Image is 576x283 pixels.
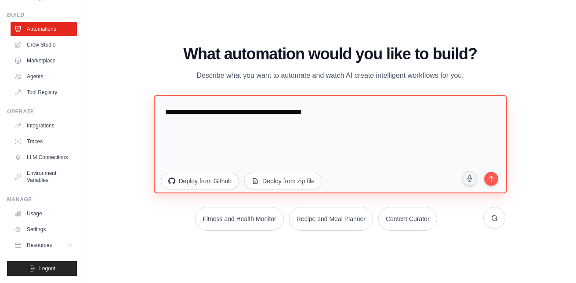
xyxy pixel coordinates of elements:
a: Settings [11,222,77,236]
p: Describe what you want to automate and watch AI create intelligent workflows for you. [183,70,478,81]
h1: What automation would you like to build? [156,45,505,63]
a: Traces [11,134,77,149]
button: Deploy from Github [161,173,239,189]
a: Environment Variables [11,166,77,187]
a: Automations [11,22,77,36]
a: Usage [11,207,77,221]
a: Integrations [11,119,77,133]
button: Logout [7,261,77,276]
button: Content Curator [378,207,437,231]
a: Crew Studio [11,38,77,52]
a: LLM Connections [11,150,77,164]
button: Recipe and Meal Planner [289,207,373,231]
a: Agents [11,69,77,83]
button: Deploy from zip file [244,173,322,189]
div: Build [7,11,77,18]
a: Marketplace [11,54,77,68]
div: Operate [7,108,77,115]
div: Manage [7,196,77,203]
iframe: Chat Widget [532,241,576,283]
span: Logout [39,265,55,272]
button: Resources [11,238,77,252]
span: Resources [27,242,52,249]
button: Fitness and Health Monitor [195,207,283,231]
a: Tool Registry [11,85,77,99]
